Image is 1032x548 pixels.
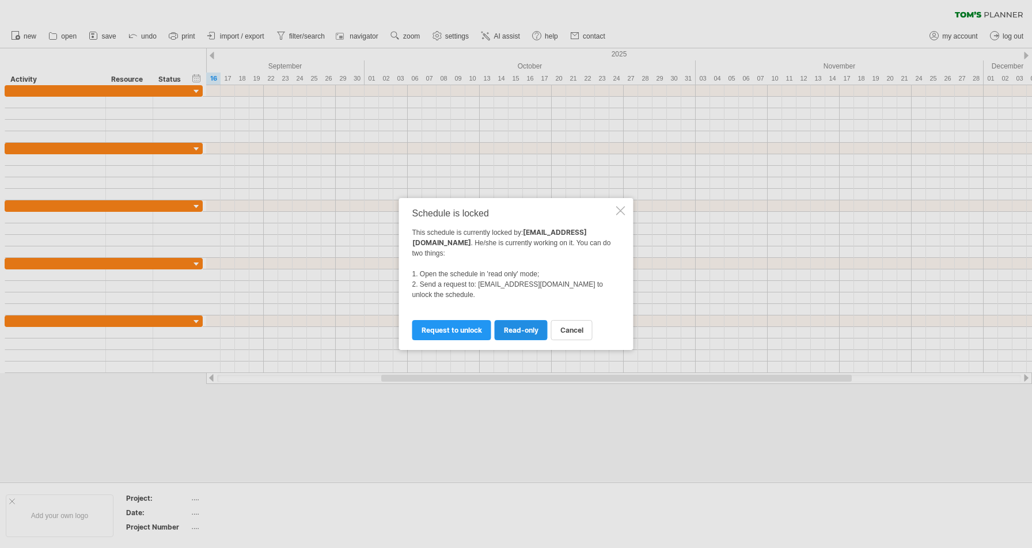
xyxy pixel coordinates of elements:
[422,326,482,334] span: request to unlock
[551,320,593,340] a: cancel
[495,320,548,340] a: read-only
[412,208,614,340] div: This schedule is currently locked by: . He/she is currently working on it. You can do two things:...
[412,320,491,340] a: request to unlock
[412,208,614,219] div: Schedule is locked
[560,326,583,334] span: cancel
[504,326,538,334] span: read-only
